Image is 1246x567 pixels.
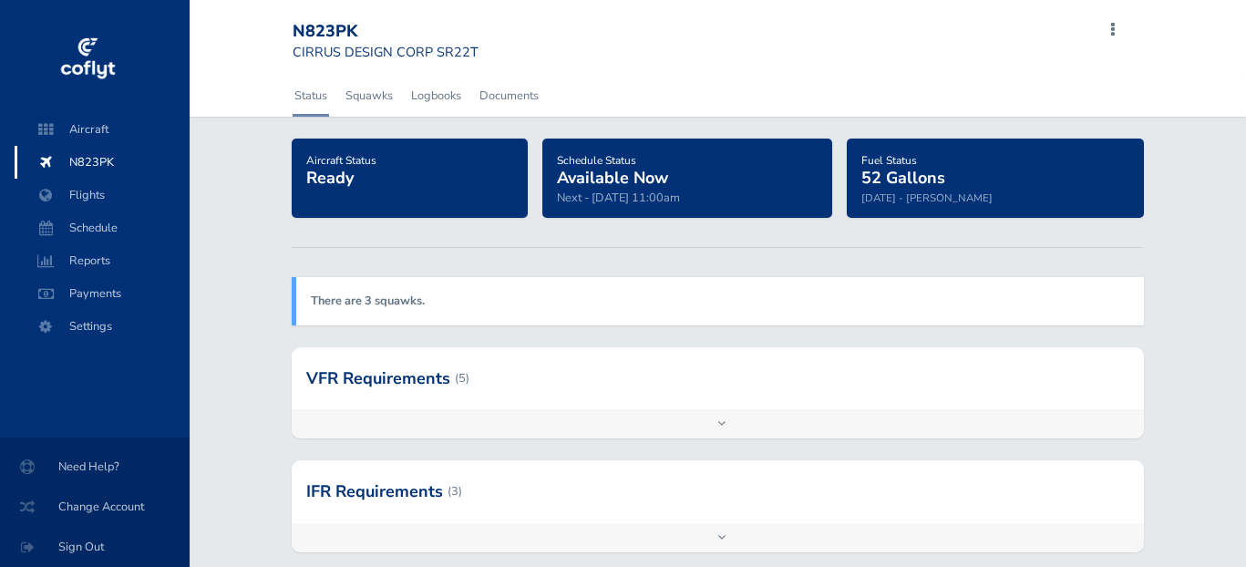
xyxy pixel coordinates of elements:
[344,76,395,116] a: Squawks
[33,211,171,244] span: Schedule
[33,277,171,310] span: Payments
[557,153,636,168] span: Schedule Status
[33,244,171,277] span: Reports
[33,113,171,146] span: Aircraft
[306,153,376,168] span: Aircraft Status
[22,450,168,483] span: Need Help?
[478,76,541,116] a: Documents
[33,146,171,179] span: N823PK
[293,22,479,42] div: N823PK
[306,167,354,189] span: Ready
[557,148,668,190] a: Schedule StatusAvailable Now
[557,167,668,189] span: Available Now
[33,310,171,343] span: Settings
[293,76,329,116] a: Status
[22,490,168,523] span: Change Account
[557,190,680,206] span: Next - [DATE] 11:00am
[57,32,118,87] img: coflyt logo
[861,191,993,205] small: [DATE] - [PERSON_NAME]
[293,43,479,61] small: CIRRUS DESIGN CORP SR22T
[22,531,168,563] span: Sign Out
[311,293,425,309] a: There are 3 squawks.
[33,179,171,211] span: Flights
[409,76,463,116] a: Logbooks
[861,167,945,189] span: 52 Gallons
[861,153,917,168] span: Fuel Status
